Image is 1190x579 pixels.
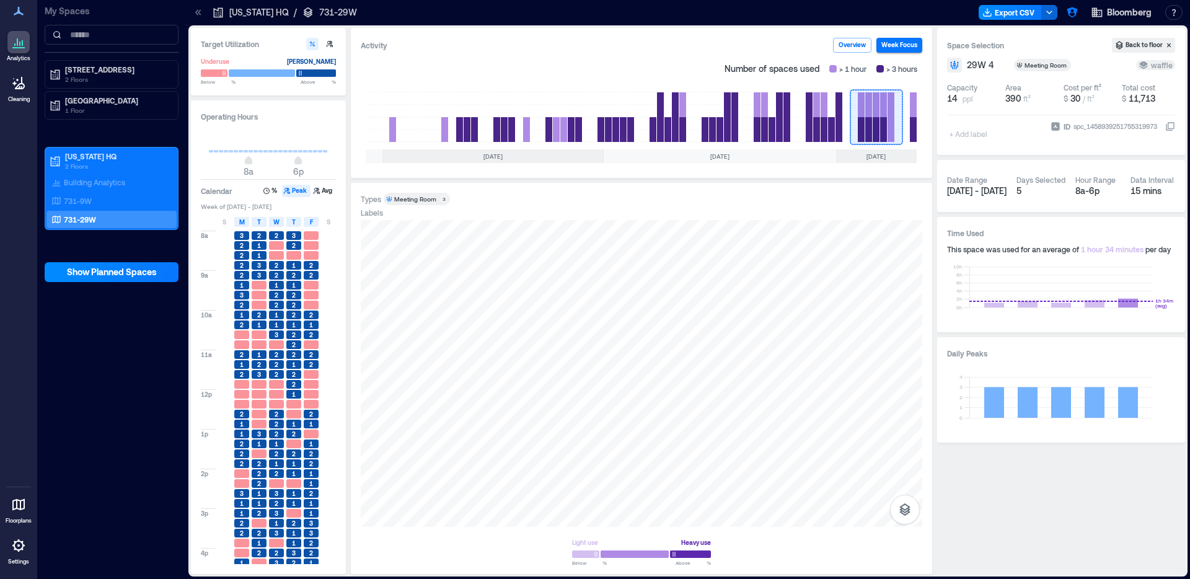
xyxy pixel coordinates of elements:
span: 2 [309,330,313,339]
span: 1 [275,281,278,289]
div: Total cost [1122,82,1155,92]
span: 11,713 [1129,93,1155,104]
button: Overview [833,38,871,53]
span: 8a [244,166,253,177]
span: ID [1064,120,1070,133]
span: 3 [240,291,244,299]
span: 2 [275,271,278,280]
span: 1 [292,529,296,537]
span: 2 [309,489,313,498]
span: 10a [201,311,212,319]
span: 1 [240,559,244,567]
span: 3 [292,231,296,240]
span: 1 [292,281,296,289]
tspan: 0 [959,415,963,421]
span: 3 [275,330,278,339]
span: 1 [292,320,296,329]
button: Back to floor [1112,38,1175,53]
tspan: 3 [959,384,963,390]
button: 29W 4 [967,59,1009,71]
span: 1 [309,440,313,448]
span: 2 [240,519,244,528]
span: 2 [309,459,313,468]
div: Cost per ft² [1064,82,1101,92]
div: This space was used for an average of per day [947,244,1175,254]
span: 2 [275,410,278,418]
p: Settings [8,558,29,565]
span: 2 [257,231,261,240]
p: Cleaning [8,95,30,103]
tspan: 2h [956,296,963,302]
span: 2 [292,519,296,528]
span: 2 [292,241,296,250]
div: Capacity [947,82,977,92]
div: [DATE] [382,149,604,163]
button: Peak [282,185,311,197]
span: 1 [240,360,244,369]
span: 2 [240,301,244,309]
tspan: 0h [956,304,963,311]
span: ft² [1023,94,1031,103]
span: 2 [257,529,261,537]
span: 1 [240,430,244,438]
span: 2 [292,350,296,359]
span: 2 [292,449,296,458]
span: 3 [240,231,244,240]
span: 29W 4 [967,59,994,71]
span: [DATE] - [DATE] [947,185,1007,196]
span: F [310,217,313,227]
div: 3 [440,195,447,203]
span: 1 [240,420,244,428]
a: Floorplans [2,490,35,528]
span: 2 [275,350,278,359]
p: Building Analytics [64,177,125,187]
p: [STREET_ADDRESS] [65,64,169,74]
span: 3 [257,271,261,280]
span: 1 [257,320,261,329]
tspan: 4h [956,288,963,294]
p: [US_STATE] HQ [65,151,169,161]
span: 2 [240,529,244,537]
span: 2 [292,291,296,299]
span: 1 [292,420,296,428]
div: [DATE] [605,149,835,163]
tspan: 4 [959,374,963,380]
span: 1 [257,241,261,250]
h3: Time Used [947,227,1175,239]
span: 3 [257,261,261,270]
span: 2 [275,449,278,458]
span: 1 [292,499,296,508]
span: 2 [257,469,261,478]
span: 1 [292,539,296,547]
span: 2 [240,459,244,468]
div: Light use [572,536,598,549]
span: 1 [292,489,296,498]
span: 1 [309,469,313,478]
span: 2 [292,301,296,309]
span: 1 [309,509,313,518]
span: 1 [257,251,261,260]
span: 1 [275,519,278,528]
button: % [262,185,281,197]
div: Labels [361,208,383,218]
span: 2 [275,430,278,438]
span: 4p [201,549,208,557]
span: 2 [292,559,296,567]
div: [DATE] [835,149,917,163]
span: 1 [275,459,278,468]
a: Cleaning [3,68,34,107]
p: 2 Floors [65,74,169,84]
span: Above % [676,559,711,567]
h3: Space Selection [947,39,1112,51]
span: 3 [309,529,313,537]
span: Below % [572,559,607,567]
div: waffle [1139,60,1173,70]
span: 2 [309,311,313,319]
span: 3p [201,509,208,518]
span: 2 [309,360,313,369]
span: 2 [257,311,261,319]
div: Area [1005,82,1021,92]
span: 11a [201,350,212,359]
span: 1 [275,440,278,448]
span: 2 [309,549,313,557]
